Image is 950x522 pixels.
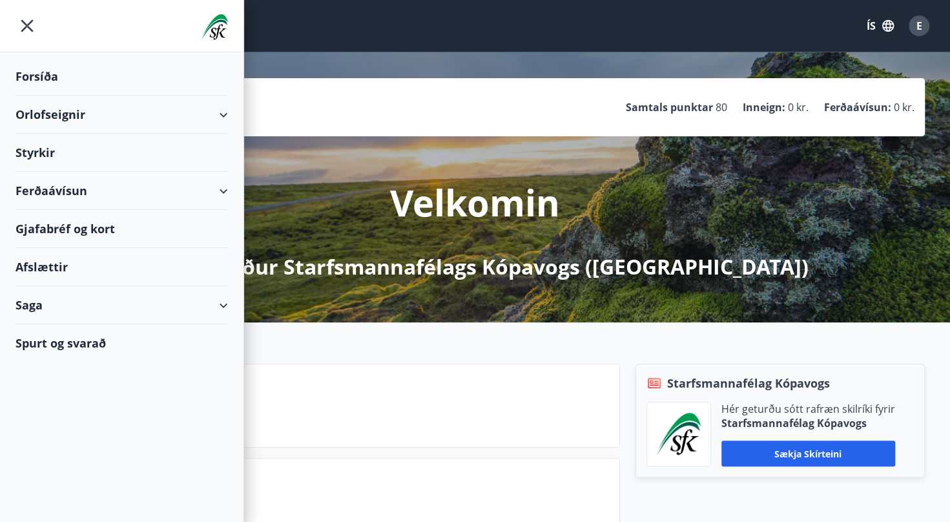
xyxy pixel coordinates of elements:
[894,100,914,114] span: 0 kr.
[15,134,228,172] div: Styrkir
[15,14,39,37] button: menu
[860,14,901,37] button: ÍS
[657,413,701,455] img: x5MjQkxwhnYn6YREZUTEa9Q4KsBUeQdWGts9Dj4O.png
[141,253,809,281] p: á Mínar síður Starfsmannafélags Kópavogs ([GEOGRAPHIC_DATA])
[201,14,228,40] img: union_logo
[788,100,809,114] span: 0 kr.
[15,210,228,248] div: Gjafabréf og kort
[721,402,895,416] p: Hér geturðu sótt rafræn skilríki fyrir
[15,324,228,362] div: Spurt og svarað
[15,57,228,96] div: Forsíða
[390,178,560,227] p: Velkomin
[15,286,228,324] div: Saga
[667,375,830,391] span: Starfsmannafélag Kópavogs
[626,100,713,114] p: Samtals punktar
[15,248,228,286] div: Afslættir
[121,491,609,513] p: Spurt og svarað
[721,441,895,466] button: Sækja skírteini
[721,416,895,430] p: Starfsmannafélag Kópavogs
[743,100,785,114] p: Inneign :
[15,172,228,210] div: Ferðaávísun
[916,19,922,33] span: E
[121,397,609,419] p: Næstu helgi
[15,96,228,134] div: Orlofseignir
[904,10,935,41] button: E
[716,100,727,114] span: 80
[824,100,891,114] p: Ferðaávísun :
